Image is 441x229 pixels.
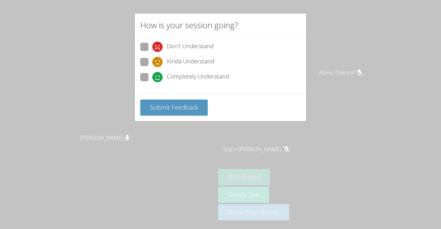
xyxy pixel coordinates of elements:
[150,103,198,111] span: Submit Feedback
[167,42,214,52] span: Don't Understand
[167,72,229,82] span: Completely Understand
[140,19,238,31] h2: How is your session going?
[167,57,214,67] span: Kinda Understand
[140,100,208,116] button: Submit Feedback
